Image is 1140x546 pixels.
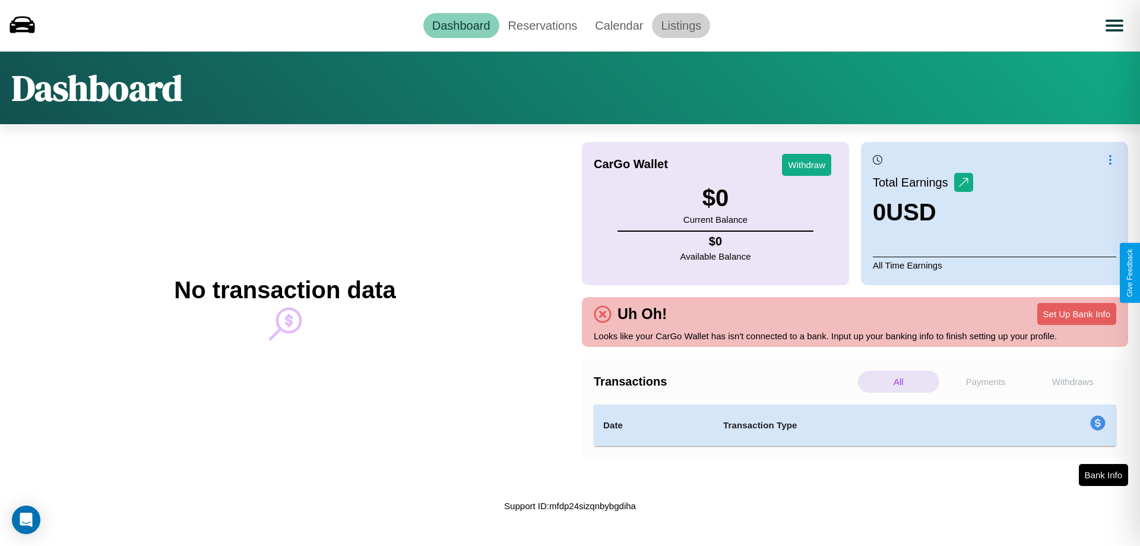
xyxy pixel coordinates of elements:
h4: CarGo Wallet [594,157,668,171]
p: Available Balance [680,248,751,264]
button: Bank Info [1079,464,1128,486]
button: Withdraw [782,154,831,176]
p: All [858,371,939,393]
p: Payments [945,371,1027,393]
a: Dashboard [423,13,499,38]
p: Total Earnings [873,172,954,193]
a: Listings [652,13,710,38]
h2: No transaction data [174,277,395,304]
p: Looks like your CarGo Wallet has isn't connected to a bank. Input up your banking info to finish ... [594,328,1116,344]
a: Calendar [586,13,652,38]
p: Withdraws [1032,371,1113,393]
h1: Dashboard [12,64,182,112]
button: Set Up Bank Info [1037,303,1116,325]
h3: 0 USD [873,199,973,226]
h4: Uh Oh! [612,305,673,323]
table: simple table [594,405,1116,446]
h4: Transaction Type [723,418,993,433]
h4: Date [603,418,704,433]
p: All Time Earnings [873,257,1116,273]
button: Open menu [1098,9,1131,42]
a: Reservations [499,13,587,38]
p: Support ID: mfdp24sizqnbybgdiha [504,498,636,514]
p: Current Balance [683,212,748,228]
div: Open Intercom Messenger [12,506,40,534]
h3: $ 0 [683,185,748,212]
h4: $ 0 [680,235,751,248]
h4: Transactions [594,375,855,389]
div: Give Feedback [1126,249,1134,297]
